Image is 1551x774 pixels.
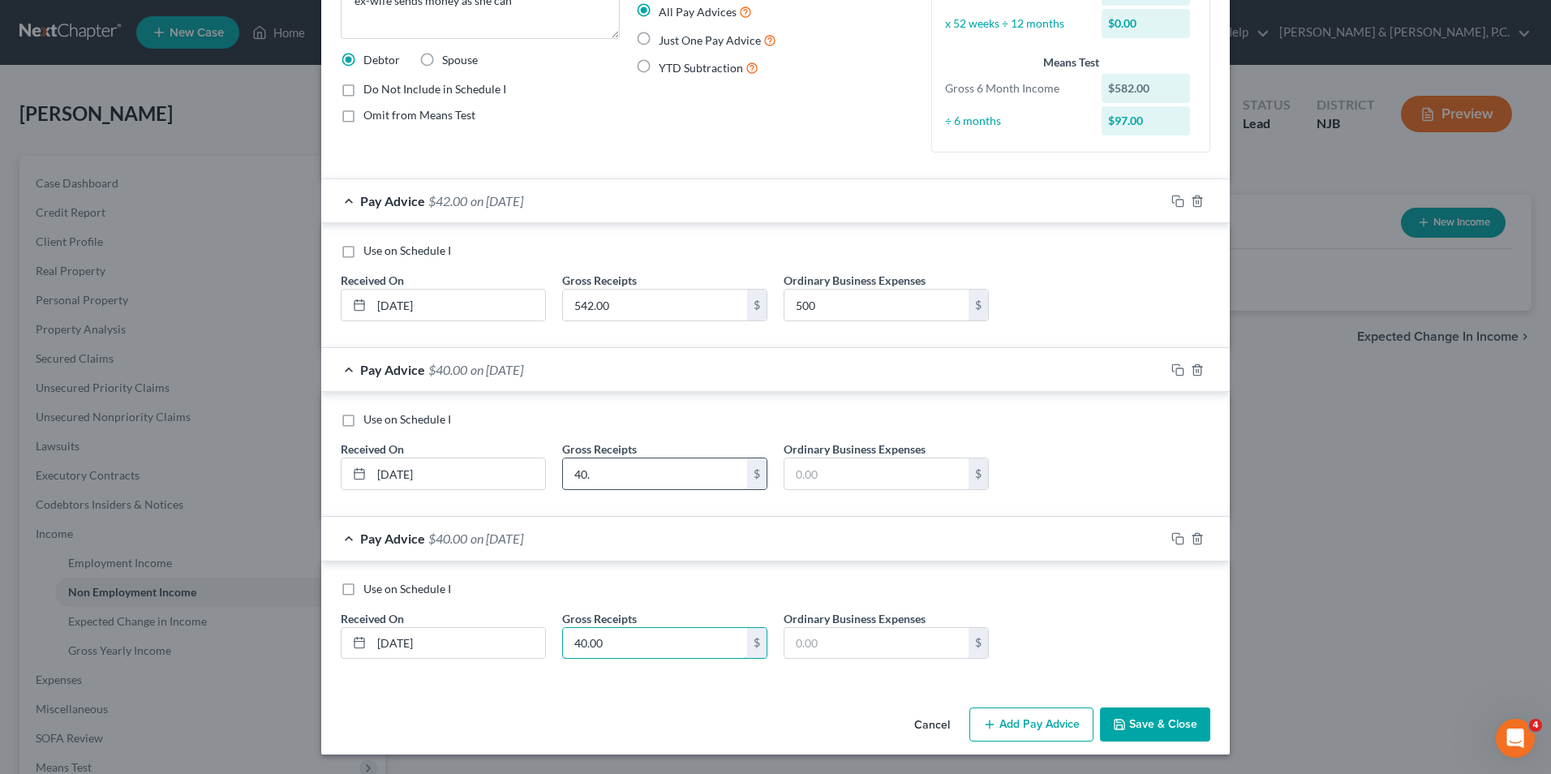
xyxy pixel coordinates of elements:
[1529,719,1542,732] span: 4
[363,582,451,596] span: Use on Schedule I
[945,54,1197,71] div: Means Test
[363,412,451,426] span: Use on Schedule I
[747,628,767,659] div: $
[442,53,478,67] span: Spouse
[562,610,637,627] label: Gross Receipts
[901,709,963,742] button: Cancel
[784,272,926,289] label: Ordinary Business Expenses
[747,290,767,320] div: $
[360,193,425,209] span: Pay Advice
[563,290,747,320] input: 0.00
[428,531,467,546] span: $40.00
[784,628,969,659] input: 0.00
[1100,707,1210,742] button: Save & Close
[363,243,451,257] span: Use on Schedule I
[563,628,747,659] input: 0.00
[937,80,1093,97] div: Gross 6 Month Income
[563,458,747,489] input: 0.00
[784,610,926,627] label: Ordinary Business Expenses
[969,628,988,659] div: $
[341,612,404,626] span: Received On
[428,362,467,377] span: $40.00
[659,33,761,47] span: Just One Pay Advice
[341,273,404,287] span: Received On
[1102,9,1191,38] div: $0.00
[363,108,475,122] span: Omit from Means Test
[372,628,545,659] input: MM/DD/YYYY
[363,82,506,96] span: Do Not Include in Schedule I
[562,441,637,458] label: Gross Receipts
[1102,106,1191,135] div: $97.00
[372,458,545,489] input: MM/DD/YYYY
[470,362,523,377] span: on [DATE]
[969,458,988,489] div: $
[937,15,1093,32] div: x 52 weeks ÷ 12 months
[969,707,1093,742] button: Add Pay Advice
[470,531,523,546] span: on [DATE]
[747,458,767,489] div: $
[428,193,467,209] span: $42.00
[784,458,969,489] input: 0.00
[360,362,425,377] span: Pay Advice
[1496,719,1535,758] iframe: Intercom live chat
[784,290,969,320] input: 0.00
[363,53,400,67] span: Debtor
[470,193,523,209] span: on [DATE]
[341,442,404,456] span: Received On
[1102,74,1191,103] div: $582.00
[659,61,743,75] span: YTD Subtraction
[784,441,926,458] label: Ordinary Business Expenses
[562,272,637,289] label: Gross Receipts
[360,531,425,546] span: Pay Advice
[969,290,988,320] div: $
[372,290,545,320] input: MM/DD/YYYY
[659,5,737,19] span: All Pay Advices
[937,113,1093,129] div: ÷ 6 months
